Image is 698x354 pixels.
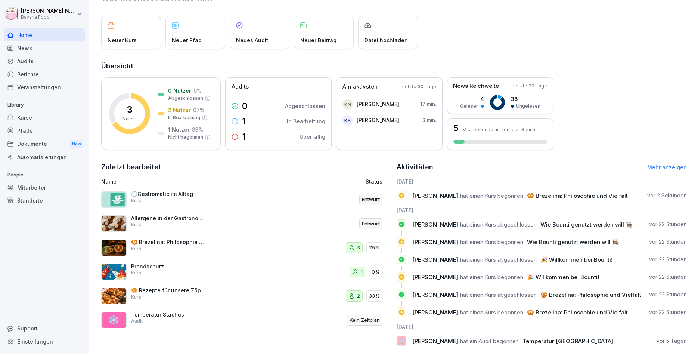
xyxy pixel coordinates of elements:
img: t56ti2n3rszkn94es0nvan4l.png [101,240,127,256]
p: 2 [357,292,360,300]
p: Abgeschlossen [168,95,203,102]
img: q9ka5lds5r8z6j6e6z37df34.png [101,215,127,232]
p: vor 22 Stunden [649,238,687,246]
p: Entwurf [362,196,380,203]
p: Allergene in der Gastronomie [131,215,206,222]
div: Dokumente [4,137,85,151]
div: New [70,140,83,148]
p: Nutzer [122,116,137,122]
span: [PERSON_NAME] [412,256,458,263]
span: hat einen Kurs begonnen [460,309,523,316]
span: Temperatur [GEOGRAPHIC_DATA] [522,338,613,345]
p: Kurs [131,294,141,301]
span: [PERSON_NAME] [412,338,458,345]
h6: [DATE] [397,206,687,214]
p: Status [366,178,382,185]
span: 🥨 Brezelina: Philosophie und Vielfalt [527,309,628,316]
a: Allergene in der GastronomieKursEntwurf [101,212,391,236]
span: 🎉 Willkommen bei Bounti! [527,274,599,281]
p: 67 % [193,106,205,114]
p: 3 [127,105,133,114]
h6: [DATE] [397,323,687,331]
span: [PERSON_NAME] [412,291,458,298]
div: Home [4,28,85,41]
p: 0 Nutzer [168,87,191,95]
p: Ungelesen [516,103,540,110]
h6: [DATE] [397,178,687,185]
p: Bavaria Food [21,15,75,20]
p: 4 [460,95,484,103]
a: Audits [4,55,85,68]
p: Kurs [131,197,141,204]
a: 🥯 Rezepte für unsere ZöpfeKurs233% [101,284,391,308]
span: [PERSON_NAME] [412,309,458,316]
div: KN [342,99,353,110]
p: 0% [372,268,380,276]
div: Support [4,322,85,335]
p: Library [4,99,85,111]
h2: Aktivitäten [397,162,433,172]
p: 1 [242,132,246,141]
a: DokumenteNew [4,137,85,151]
span: [PERSON_NAME] [412,192,458,199]
span: [PERSON_NAME] [412,238,458,246]
span: [PERSON_NAME] [412,221,458,228]
p: News Reichweite [453,82,499,90]
div: Einstellungen [4,335,85,348]
a: Mitarbeiter [4,181,85,194]
p: Neuer Pfad [172,36,202,44]
p: vor 22 Stunden [649,221,687,228]
a: 🥨 Brezelina: Philosophie und VielfaltKurs325% [101,236,391,260]
a: Standorte [4,194,85,207]
span: 🎉 Willkommen bei Bounti! [540,256,612,263]
p: 🥨 Brezelina: Philosophie und Vielfalt [131,239,206,246]
p: ❄️ [108,313,120,327]
p: Neues Audit [236,36,268,44]
p: Kein Zeitplan [350,317,380,324]
a: Berichte [4,68,85,81]
a: BrandschutzKurs10% [101,260,391,284]
p: Name [101,178,283,185]
span: hat einen Kurs begonnen [460,238,523,246]
div: KK [342,115,353,126]
p: 2 Nutzer [168,106,191,114]
div: News [4,41,85,55]
p: Letzte 30 Tage [402,83,436,90]
h2: Zuletzt bearbeitet [101,162,391,172]
span: Wie Bounti genutzt werden will 👩🏽‍🍳 [527,238,619,246]
a: 🕒Gastromatic im AlltagKursEntwurf [101,188,391,212]
p: 3 [357,244,360,252]
p: Temperatur Stachus [131,311,206,318]
p: 🕒Gastromatic im Alltag [131,191,206,197]
p: ❄️ [398,336,405,346]
p: [PERSON_NAME] Neurohr [21,8,75,14]
p: vor 22 Stunden [649,291,687,298]
span: [PERSON_NAME] [412,274,458,281]
img: g80a8fc6kexzniuu9it64ulf.png [101,288,127,304]
p: Brandschutz [131,263,206,270]
p: Kurs [131,221,141,228]
p: Entwurf [362,220,380,228]
p: Neuer Beitrag [300,36,336,44]
p: Gelesen [460,103,479,110]
p: Letzte 30 Tage [513,83,547,89]
p: In Bearbeitung [287,117,325,125]
p: 1 [361,268,363,276]
p: 0 % [193,87,202,95]
p: 33 % [192,126,204,133]
a: Veranstaltungen [4,81,85,94]
p: In Bearbeitung [168,114,200,121]
img: zf1diywe2uika4nfqdkmjb3e.png [101,191,127,208]
p: Nicht begonnen [168,134,203,141]
p: vor 2 Sekunden [647,192,687,199]
p: Audit [131,318,143,324]
p: Am aktivsten [342,83,378,91]
p: 33% [369,292,380,300]
p: 17 min. [420,100,436,108]
a: Automatisierungen [4,151,85,164]
span: hat einen Kurs begonnen [460,192,523,199]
